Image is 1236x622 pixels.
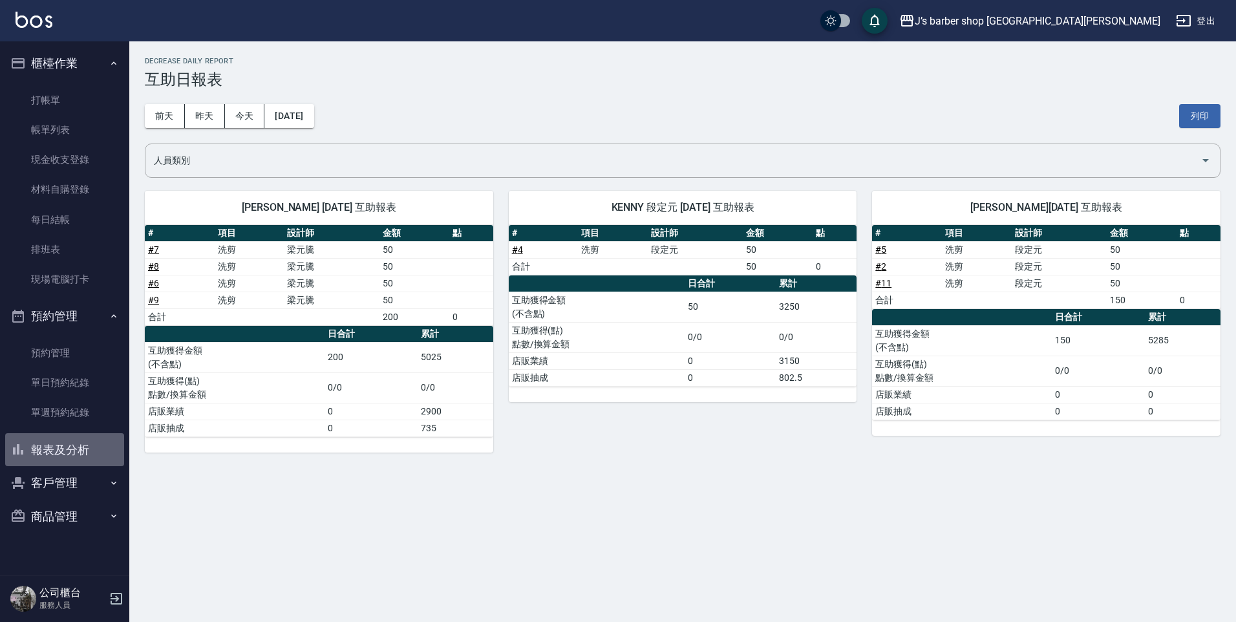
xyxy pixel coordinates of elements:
td: 5285 [1145,325,1220,356]
td: 802.5 [776,369,857,386]
td: 0/0 [776,322,857,352]
td: 50 [1107,275,1177,292]
td: 梁元騰 [284,292,379,308]
input: 人員名稱 [151,149,1195,172]
td: 段定元 [648,241,743,258]
td: 50 [743,258,813,275]
button: 昨天 [185,104,225,128]
td: 0 [325,420,418,436]
img: Person [10,586,36,612]
button: 報表及分析 [5,433,124,467]
th: # [145,225,215,242]
button: 登出 [1171,9,1220,33]
td: 洗剪 [215,241,284,258]
td: 洗剪 [942,258,1012,275]
a: 每日結帳 [5,205,124,235]
span: KENNY 段定元 [DATE] 互助報表 [524,201,842,214]
button: 櫃檯作業 [5,47,124,80]
td: 0 [813,258,857,275]
a: 單日預約紀錄 [5,368,124,398]
td: 0 [1145,403,1220,420]
td: 洗剪 [215,292,284,308]
th: # [872,225,942,242]
a: #9 [148,295,159,305]
th: 設計師 [1012,225,1107,242]
a: #11 [875,278,891,288]
td: 50 [379,241,449,258]
td: 50 [743,241,813,258]
th: 點 [449,225,493,242]
a: 現金收支登錄 [5,145,124,175]
td: 洗剪 [942,241,1012,258]
td: 200 [379,308,449,325]
button: Open [1195,150,1216,171]
td: 0 [325,403,418,420]
a: #5 [875,244,886,255]
td: 200 [325,342,418,372]
td: 50 [379,258,449,275]
table: a dense table [145,326,493,437]
td: 150 [1107,292,1177,308]
td: 735 [418,420,493,436]
a: 現場電腦打卡 [5,264,124,294]
th: 累計 [418,326,493,343]
table: a dense table [872,309,1220,420]
td: 互助獲得金額 (不含點) [145,342,325,372]
a: 排班表 [5,235,124,264]
td: 洗剪 [215,275,284,292]
td: 3250 [776,292,857,322]
th: 設計師 [648,225,743,242]
a: #6 [148,278,159,288]
h2: Decrease Daily Report [145,57,1220,65]
td: 0/0 [685,322,776,352]
td: 梁元騰 [284,275,379,292]
td: 0 [1177,292,1220,308]
span: [PERSON_NAME][DATE] 互助報表 [888,201,1205,214]
img: Logo [16,12,52,28]
table: a dense table [509,275,857,387]
td: 梁元騰 [284,258,379,275]
h5: 公司櫃台 [39,586,105,599]
td: 洗剪 [942,275,1012,292]
td: 合計 [509,258,579,275]
td: 50 [379,292,449,308]
th: 金額 [379,225,449,242]
td: 互助獲得金額 (不含點) [872,325,1052,356]
span: [PERSON_NAME] [DATE] 互助報表 [160,201,478,214]
button: 前天 [145,104,185,128]
th: 點 [1177,225,1220,242]
th: 日合計 [1052,309,1145,326]
td: 店販抽成 [872,403,1052,420]
td: 段定元 [1012,275,1107,292]
button: 預約管理 [5,299,124,333]
a: #7 [148,244,159,255]
td: 店販業績 [509,352,685,369]
td: 0 [1052,386,1145,403]
td: 段定元 [1012,241,1107,258]
td: 50 [685,292,776,322]
button: [DATE] [264,104,314,128]
td: 店販抽成 [145,420,325,436]
th: 累計 [1145,309,1220,326]
td: 0 [449,308,493,325]
h3: 互助日報表 [145,70,1220,89]
th: 點 [813,225,857,242]
button: 列印 [1179,104,1220,128]
td: 店販業績 [872,386,1052,403]
button: save [862,8,888,34]
button: 客戶管理 [5,466,124,500]
a: 預約管理 [5,338,124,368]
td: 梁元騰 [284,241,379,258]
button: J’s barber shop [GEOGRAPHIC_DATA][PERSON_NAME] [894,8,1166,34]
td: 3150 [776,352,857,369]
a: 單週預約紀錄 [5,398,124,427]
td: 50 [379,275,449,292]
th: 項目 [215,225,284,242]
td: 洗剪 [578,241,648,258]
a: #8 [148,261,159,272]
button: 今天 [225,104,265,128]
td: 0/0 [418,372,493,403]
td: 互助獲得(點) 點數/換算金額 [872,356,1052,386]
td: 洗剪 [215,258,284,275]
td: 2900 [418,403,493,420]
